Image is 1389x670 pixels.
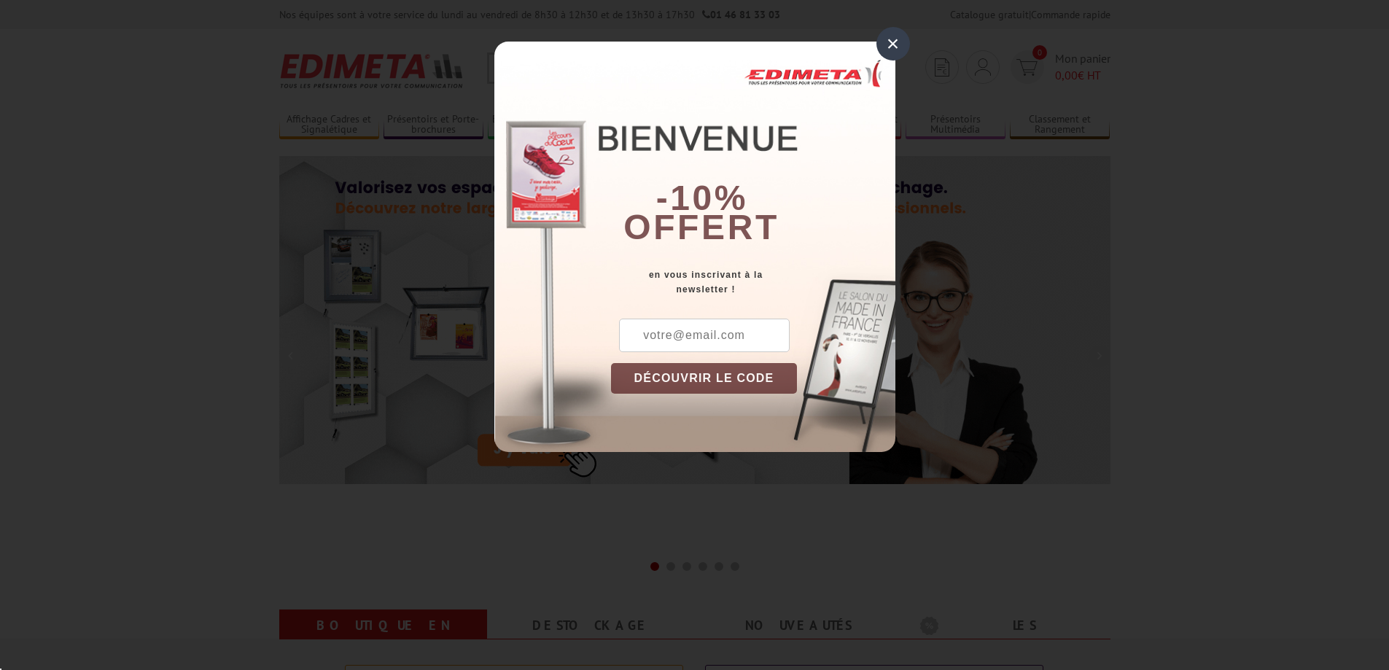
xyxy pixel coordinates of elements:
[611,363,798,394] button: DÉCOUVRIR LE CODE
[619,319,790,352] input: votre@email.com
[623,208,779,246] font: offert
[656,179,748,217] b: -10%
[876,27,910,61] div: ×
[611,268,895,297] div: en vous inscrivant à la newsletter !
